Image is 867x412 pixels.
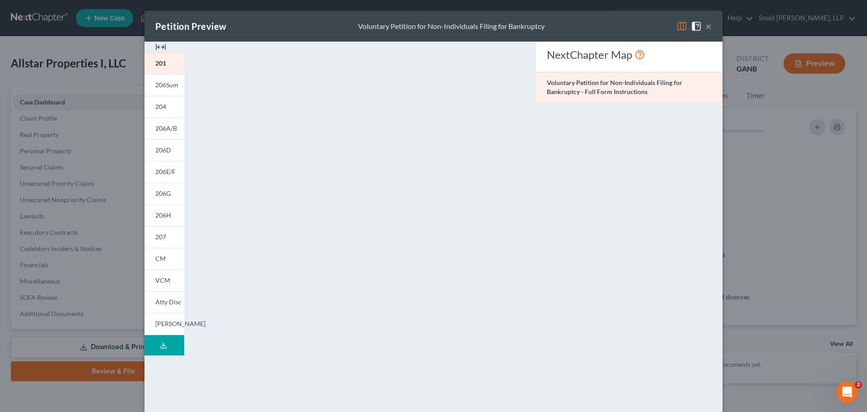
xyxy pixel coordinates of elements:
img: map-eea8200ae884c6f1103ae1953ef3d486a96c86aabb227e865a55264e3737af1f.svg [676,21,687,32]
span: 206D [155,146,171,154]
a: 206G [144,183,184,204]
span: CM [155,255,166,262]
a: [PERSON_NAME] [144,313,184,335]
iframe: Intercom live chat [836,381,858,403]
span: 201 [155,59,166,67]
span: 204 [155,103,166,110]
a: 206A/B [144,118,184,139]
a: 207 [144,226,184,248]
a: VCM [144,270,184,291]
span: Atty Disc [155,298,182,306]
span: 207 [155,233,166,241]
div: Voluntary Petition for Non-Individuals Filing for Bankruptcy [358,21,545,32]
a: 206E/F [144,161,184,183]
div: Petition Preview [155,20,226,33]
a: 201 [144,52,184,74]
a: 206Sum [144,74,184,96]
span: 206A/B [155,124,177,132]
span: 206G [155,189,171,197]
a: 206H [144,204,184,226]
button: × [705,21,712,32]
a: Atty Disc [144,291,184,313]
span: [PERSON_NAME] [155,320,205,327]
span: 206Sum [155,81,178,89]
strong: Voluntary Petition for Non-Individuals Filing for Bankruptcy - Full Form Instructions [547,79,682,95]
div: NextChapter Map [547,47,712,62]
span: 206E/F [155,168,176,175]
span: VCM [155,276,170,284]
img: expand-e0f6d898513216a626fdd78e52531dac95497ffd26381d4c15ee2fc46db09dca.svg [155,42,166,52]
img: help-close-5ba153eb36485ed6c1ea00a893f15db1cb9b99d6cae46e1a8edb6c62d00a1a76.svg [691,21,702,32]
a: 206D [144,139,184,161]
a: CM [144,248,184,270]
span: 206H [155,211,171,219]
span: 2 [855,381,862,388]
a: 204 [144,96,184,118]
